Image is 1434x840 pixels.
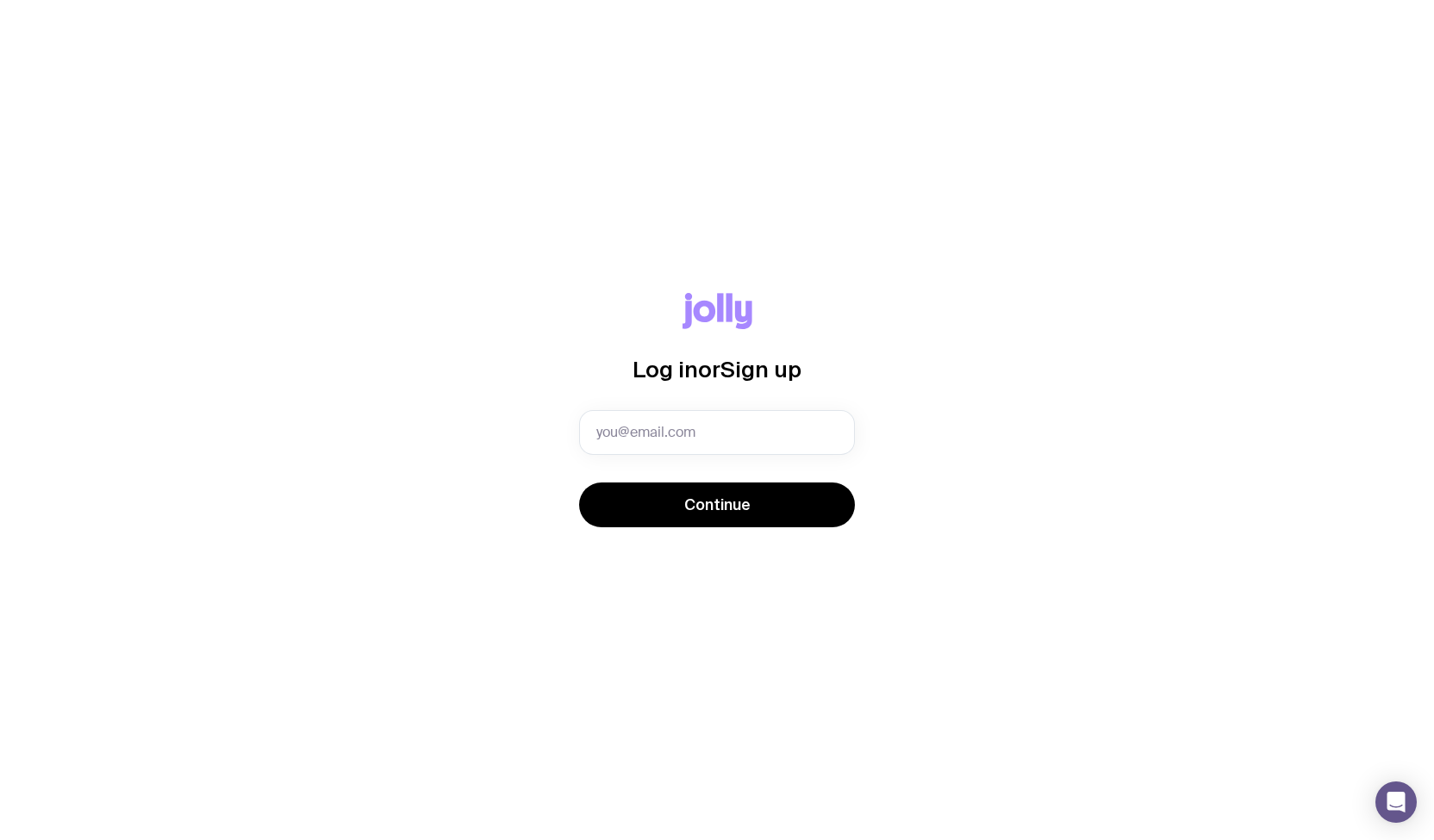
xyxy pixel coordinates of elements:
span: Log in [633,357,698,382]
div: Open Intercom Messenger [1375,781,1417,823]
input: you@email.com [579,410,855,455]
span: or [698,357,720,382]
button: Continue [579,482,855,527]
span: Sign up [720,357,801,382]
span: Continue [684,495,751,515]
